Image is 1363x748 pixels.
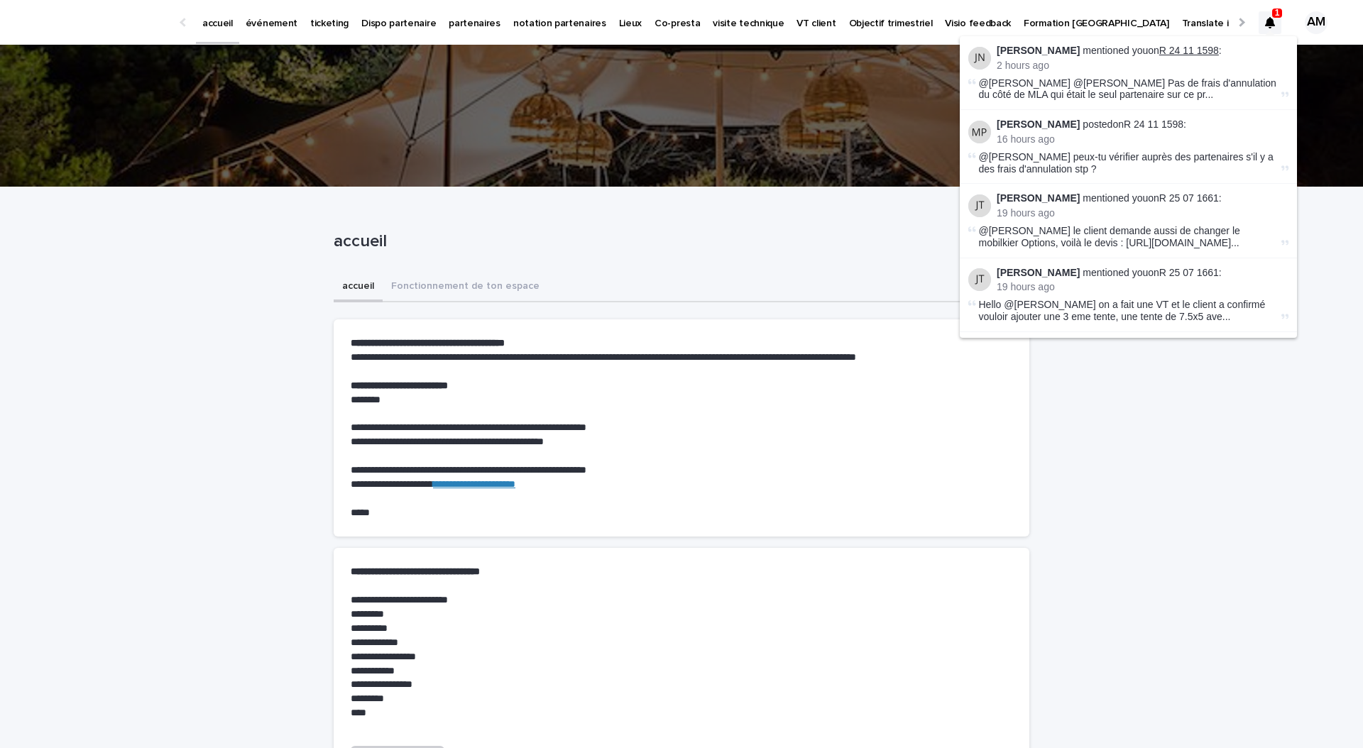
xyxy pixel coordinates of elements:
[1259,11,1281,34] div: 1
[334,273,383,302] button: accueil
[1275,8,1280,18] p: 1
[979,77,1279,101] span: @[PERSON_NAME] @[PERSON_NAME] Pas de frais d'annulation du côté de MLA qui était le seul partenai...
[979,151,1274,175] span: @[PERSON_NAME] peux-tu vérifier auprès des partenaires s'il y a des frais d'annulation stp ?
[1159,45,1219,56] a: R 24 11 1598
[28,9,166,37] img: Ls34BcGeRexTGTNfXpUC
[997,45,1080,56] strong: [PERSON_NAME]
[968,194,991,217] img: Joy Tarade
[1305,11,1328,34] div: AM
[997,119,1288,131] p: posted on :
[997,267,1288,279] p: mentioned you on :
[1124,119,1183,130] a: R 24 11 1598
[997,192,1080,204] strong: [PERSON_NAME]
[383,273,548,302] button: Fonctionnement de ton espace
[968,47,991,70] img: Jeanne Nogrix
[997,45,1288,57] p: mentioned you on :
[979,225,1279,249] span: @[PERSON_NAME] le client demande aussi de changer le mobilkier Options, voilà le devis : [URL][DO...
[997,133,1288,145] p: 16 hours ago
[997,207,1288,219] p: 19 hours ago
[997,281,1288,293] p: 19 hours ago
[968,268,991,291] img: Joy Tarade
[968,121,991,143] img: Maureen Pilaud
[997,119,1080,130] strong: [PERSON_NAME]
[997,192,1288,204] p: mentioned you on :
[997,60,1288,72] p: 2 hours ago
[1159,267,1219,278] a: R 25 07 1661
[997,267,1080,278] strong: [PERSON_NAME]
[334,231,1024,252] p: accueil
[1159,192,1219,204] a: R 25 07 1661
[979,299,1279,323] span: Hello @[PERSON_NAME] on a fait une VT et le client a confirmé vouloir ajouter une 3 eme tente, un...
